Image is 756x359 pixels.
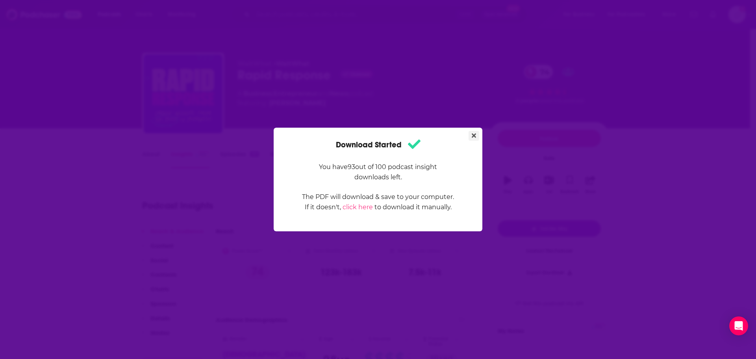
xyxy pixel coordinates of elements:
[469,131,479,141] button: Close
[302,192,454,212] p: The PDF will download & save to your computer. If it doesn't, to download it manually.
[336,137,421,153] h1: Download Started
[729,316,748,335] div: Open Intercom Messenger
[343,203,373,211] a: click here
[302,162,454,182] p: You have 93 out of 100 podcast insight downloads left.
